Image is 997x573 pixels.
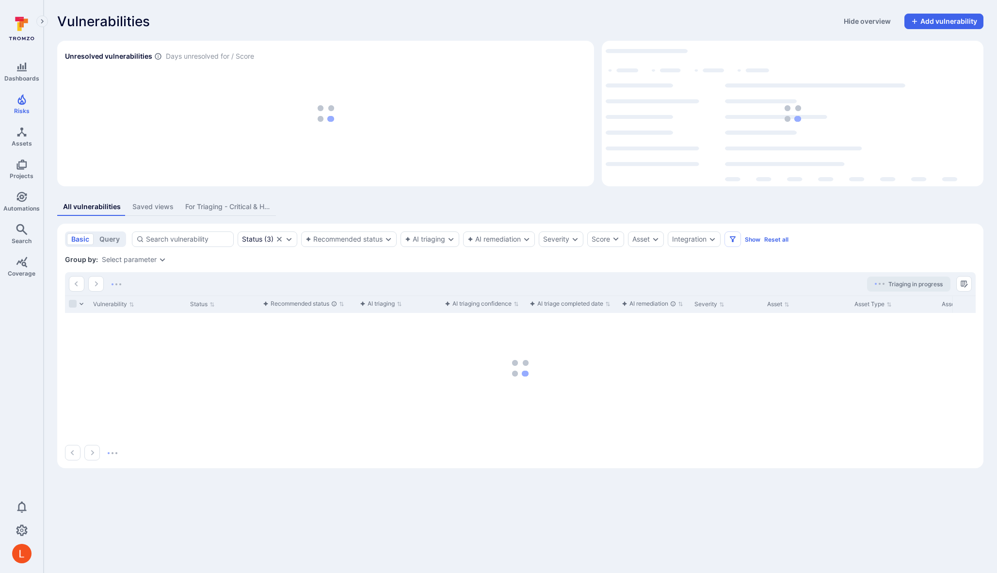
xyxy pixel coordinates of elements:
button: Status(3) [242,235,273,243]
button: Expand dropdown [652,235,659,243]
h2: Unresolved vulnerabilities [65,51,152,61]
button: Go to the previous page [65,445,80,460]
button: Add vulnerability [904,14,983,29]
button: Expand navigation menu [36,16,48,27]
button: Go to the next page [88,276,104,292]
button: Sort by function(){return k.createElement(fN.A,{direction:"row",alignItems:"center",gap:4},k.crea... [445,300,519,308]
div: AI triaging [360,299,395,309]
span: Days unresolved for / Score [166,51,254,62]
div: For Triaging - Critical & High SCA Vulns [185,202,270,212]
button: Expand dropdown [385,235,392,243]
button: Manage columns [956,276,972,292]
button: Expand dropdown [159,256,166,263]
span: Risks [14,107,30,115]
button: Expand dropdown [708,235,716,243]
div: Saved views [132,202,174,212]
button: Hide overview [838,14,897,29]
button: Score [587,231,624,247]
img: Loading... [785,105,801,122]
span: Search [12,237,32,245]
div: Score [592,234,610,244]
button: Show [745,236,760,243]
span: Dashboards [4,75,39,82]
img: Loading... [112,283,121,285]
div: AI triage completed date [530,299,603,309]
div: Status [242,235,262,243]
i: Expand navigation menu [39,17,46,26]
input: Search vulnerability [146,234,229,244]
button: Select parameter [102,256,157,263]
button: Sort by function(){return k.createElement(fN.A,{direction:"row",alignItems:"center",gap:4},k.crea... [360,300,402,308]
span: Group by: [65,255,98,264]
button: Sort by Asset Type [854,300,892,308]
button: Sort by Status [190,300,215,308]
span: Vulnerabilities [57,14,150,29]
button: Expand dropdown [285,235,293,243]
div: ( 3 ) [242,235,273,243]
span: Triaging in progress [888,280,943,288]
button: Clear selection [275,235,283,243]
button: Sort by function(){return k.createElement(fN.A,{direction:"row",alignItems:"center",gap:4},k.crea... [263,300,344,308]
button: Sort by Asset [767,300,789,308]
button: Sort by function(){return k.createElement(fN.A,{direction:"row",alignItems:"center",gap:4},k.crea... [622,300,683,308]
button: basic [67,233,94,245]
button: AI triaging [405,235,445,243]
div: grouping parameters [102,256,166,263]
button: Sort by Severity [694,300,724,308]
button: Recommended status [306,235,383,243]
span: Assets [12,140,32,147]
button: Reset all [764,236,788,243]
div: All vulnerabilities [63,202,121,212]
div: AI remediation [622,299,676,309]
button: AI remediation [467,235,521,243]
button: Integration [672,235,707,243]
span: Projects [10,172,33,180]
button: Severity [543,235,569,243]
div: Top integrations by vulnerabilities [602,41,983,186]
div: assets tabs [57,198,983,216]
button: Asset [632,235,650,243]
img: Loading... [108,452,117,454]
div: AI triaging confidence [445,299,512,309]
div: loading spinner [606,45,980,182]
div: Recommended status [263,299,337,309]
div: Lukas Šalkauskas [12,544,32,563]
button: Expand dropdown [523,235,531,243]
button: Filters [724,231,741,247]
span: Number of vulnerabilities in status ‘Open’ ‘Triaged’ and ‘In process’ divided by score and scanne... [154,51,162,62]
button: Expand dropdown [571,235,579,243]
span: Automations [3,205,40,212]
button: Go to the next page [84,445,100,460]
span: Select all rows [69,300,77,308]
img: Loading... [875,283,884,285]
button: Go to the previous page [69,276,84,292]
button: Expand dropdown [447,235,455,243]
button: Sort by function(){return k.createElement(fN.A,{direction:"row",alignItems:"center",gap:4},k.crea... [530,300,611,308]
button: query [95,233,124,245]
img: ACg8ocL1zoaGYHINvVelaXD2wTMKGlaFbOiGNlSQVKsddkbQKplo=s96-c [12,544,32,563]
span: Coverage [8,270,35,277]
button: Sort by Vulnerability [93,300,134,308]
